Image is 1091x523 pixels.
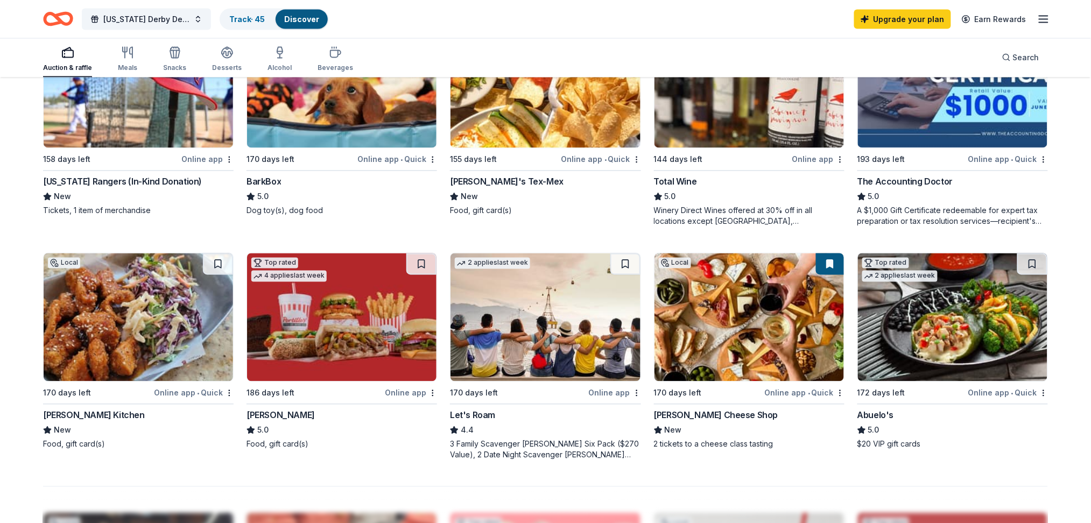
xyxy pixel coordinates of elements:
div: $20 VIP gift cards [857,439,1048,450]
div: Dog toy(s), dog food [247,206,437,216]
a: Earn Rewards [955,10,1033,29]
img: Image for BarkBox [247,20,437,148]
span: [US_STATE] Derby Designer Bag Bingo [103,13,189,26]
div: Online app Quick [357,153,437,166]
div: 2 applies last week [455,258,530,269]
img: Image for Portillo's [247,253,437,381]
span: 5.0 [868,424,879,437]
span: • [808,389,810,398]
span: • [604,156,607,164]
span: 5.0 [257,190,269,203]
div: Online app Quick [968,386,1048,400]
a: Discover [284,15,319,24]
button: [US_STATE] Derby Designer Bag Bingo [82,9,211,30]
div: 2 tickets to a cheese class tasting [654,439,844,450]
div: Alcohol [268,63,292,72]
img: Image for Antonelli's Cheese Shop [654,253,844,381]
div: Local [48,258,80,268]
a: Image for Let's Roam2 applieslast week170 days leftOnline appLet's Roam4.43 Family Scavenger [PER... [450,253,640,461]
div: Online app [792,153,844,166]
div: A $1,000 Gift Certificate redeemable for expert tax preparation or tax resolution services—recipi... [857,206,1048,227]
a: Image for The Accounting DoctorTop rated19 applieslast week193 days leftOnline app•QuickThe Accou... [857,19,1048,227]
span: 5.0 [665,190,676,203]
img: Image for Abuelo's [858,253,1047,381]
div: BarkBox [247,175,281,188]
div: 155 days left [450,153,497,166]
div: [PERSON_NAME] [247,409,315,422]
a: Home [43,6,73,32]
div: 170 days left [43,387,91,400]
div: [PERSON_NAME] Kitchen [43,409,145,422]
button: Beverages [318,42,353,77]
a: Image for Total WineTop rated4 applieslast week144 days leftOnline appTotal Wine5.0Winery Direct ... [654,19,844,227]
div: 144 days left [654,153,703,166]
div: Beverages [318,63,353,72]
div: Tickets, 1 item of merchandise [43,206,234,216]
span: New [665,424,682,437]
div: [US_STATE] Rangers (In-Kind Donation) [43,175,202,188]
a: Track· 45 [229,15,265,24]
span: • [1011,156,1013,164]
div: 170 days left [654,387,702,400]
div: Abuelo's [857,409,894,422]
div: Desserts [212,63,242,72]
div: Online app Quick [765,386,844,400]
div: Online app Quick [154,386,234,400]
a: Image for Portillo'sTop rated4 applieslast week186 days leftOnline app[PERSON_NAME]5.0Food, gift ... [247,253,437,450]
div: Food, gift card(s) [247,439,437,450]
a: Image for Antonelli's Cheese ShopLocal170 days leftOnline app•Quick[PERSON_NAME] Cheese ShopNew2 ... [654,253,844,450]
a: Image for Jack Allen's KitchenLocal170 days leftOnline app•Quick[PERSON_NAME] KitchenNewFood, gif... [43,253,234,450]
a: Upgrade your plan [854,10,951,29]
span: New [461,190,478,203]
span: • [1011,389,1013,398]
div: 172 days left [857,387,905,400]
span: 4.4 [461,424,474,437]
span: • [400,156,403,164]
button: Desserts [212,42,242,77]
img: Image for Texas Rangers (In-Kind Donation) [44,20,233,148]
a: Image for Texas Rangers (In-Kind Donation)2 applieslast week158 days leftOnline app[US_STATE] Ran... [43,19,234,216]
span: • [197,389,199,398]
span: New [54,424,71,437]
button: Search [994,47,1048,68]
div: 170 days left [450,387,498,400]
button: Track· 45Discover [220,9,329,30]
div: Snacks [163,63,186,72]
div: 170 days left [247,153,294,166]
a: Image for BarkBoxTop rated13 applieslast week170 days leftOnline app•QuickBarkBox5.0Dog toy(s), d... [247,19,437,216]
div: Online app Quick [968,153,1048,166]
div: 4 applies last week [251,271,327,282]
img: Image for Maudie's Tex-Mex [451,20,640,148]
a: Image for Abuelo's Top rated2 applieslast week172 days leftOnline app•QuickAbuelo's5.0$20 VIP gif... [857,253,1048,450]
div: Let's Roam [450,409,495,422]
div: [PERSON_NAME]'s Tex-Mex [450,175,564,188]
span: Search [1013,51,1039,64]
span: 5.0 [868,190,879,203]
button: Snacks [163,42,186,77]
div: Online app Quick [561,153,641,166]
div: Food, gift card(s) [43,439,234,450]
div: Auction & raffle [43,63,92,72]
button: Meals [118,42,137,77]
div: Meals [118,63,137,72]
div: 2 applies last week [862,271,938,282]
button: Alcohol [268,42,292,77]
div: Online app [589,386,641,400]
img: Image for Total Wine [654,20,844,148]
img: Image for Let's Roam [451,253,640,381]
div: Top rated [251,258,298,268]
div: 158 days left [43,153,90,166]
button: Auction & raffle [43,42,92,77]
span: New [54,190,71,203]
div: [PERSON_NAME] Cheese Shop [654,409,778,422]
div: Top rated [862,258,909,268]
div: Food, gift card(s) [450,206,640,216]
a: Image for Maudie's Tex-MexLocal155 days leftOnline app•Quick[PERSON_NAME]'s Tex-MexNewFood, gift ... [450,19,640,216]
div: 3 Family Scavenger [PERSON_NAME] Six Pack ($270 Value), 2 Date Night Scavenger [PERSON_NAME] Two ... [450,439,640,461]
div: Online app [181,153,234,166]
div: Online app [385,386,437,400]
span: 5.0 [257,424,269,437]
img: Image for The Accounting Doctor [858,20,1047,148]
div: Local [659,258,691,268]
div: The Accounting Doctor [857,175,953,188]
